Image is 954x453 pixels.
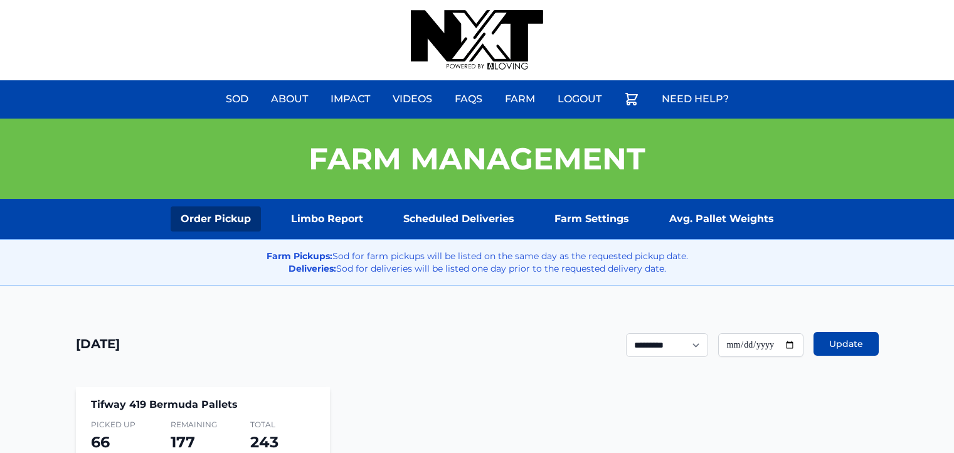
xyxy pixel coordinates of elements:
[289,263,336,274] strong: Deliveries:
[76,335,120,353] h1: [DATE]
[544,206,639,232] a: Farm Settings
[171,420,235,430] span: Remaining
[447,84,490,114] a: FAQs
[385,84,440,114] a: Videos
[267,250,332,262] strong: Farm Pickups:
[654,84,736,114] a: Need Help?
[250,433,278,451] span: 243
[281,206,373,232] a: Limbo Report
[497,84,543,114] a: Farm
[309,144,645,174] h1: Farm Management
[91,397,315,412] h4: Tifway 419 Bermuda Pallets
[323,84,378,114] a: Impact
[263,84,315,114] a: About
[550,84,609,114] a: Logout
[393,206,524,232] a: Scheduled Deliveries
[91,433,110,451] span: 66
[250,420,315,430] span: Total
[218,84,256,114] a: Sod
[411,10,543,70] img: nextdaysod.com Logo
[91,420,156,430] span: Picked Up
[171,433,195,451] span: 177
[829,338,863,350] span: Update
[171,206,261,232] a: Order Pickup
[814,332,879,356] button: Update
[659,206,784,232] a: Avg. Pallet Weights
